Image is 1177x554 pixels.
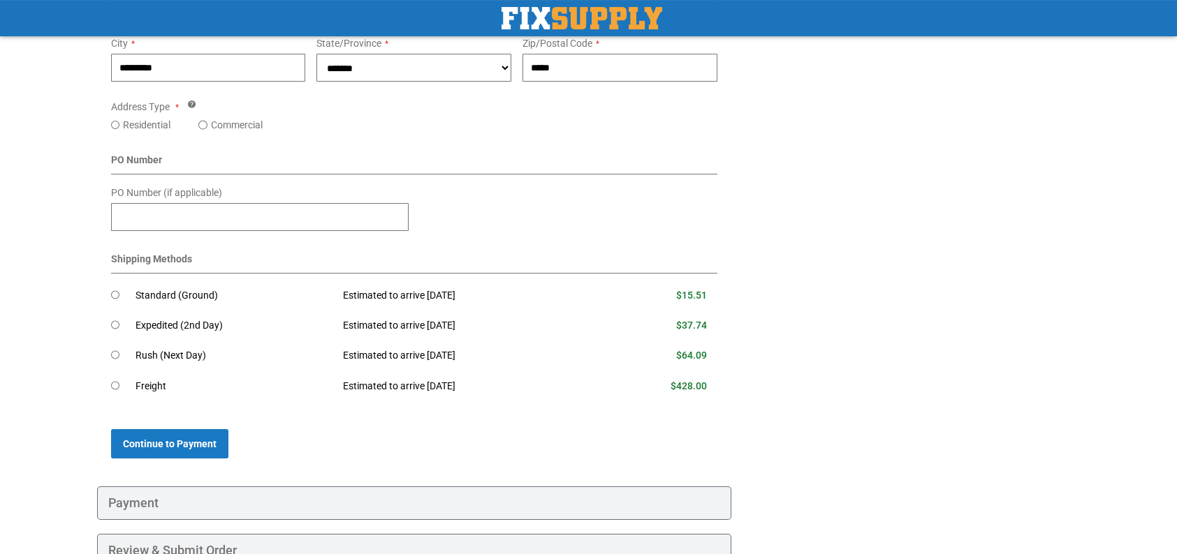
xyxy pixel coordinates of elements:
[111,101,170,112] span: Address Type
[136,280,333,310] td: Standard (Ground)
[332,280,602,310] td: Estimated to arrive [DATE]
[111,187,222,198] span: PO Number (if applicable)
[676,350,707,361] span: $64.09
[111,429,228,458] button: Continue to Payment
[332,371,602,401] td: Estimated to arrive [DATE]
[111,252,718,274] div: Shipping Methods
[502,7,662,29] img: Fix Industrial Supply
[522,38,592,49] span: Zip/Postal Code
[123,118,170,132] label: Residential
[136,371,333,401] td: Freight
[671,380,707,391] span: $428.00
[123,438,217,449] span: Continue to Payment
[136,340,333,370] td: Rush (Next Day)
[97,486,732,520] div: Payment
[676,320,707,331] span: $37.74
[111,38,128,49] span: City
[332,310,602,340] td: Estimated to arrive [DATE]
[211,118,263,132] label: Commercial
[136,310,333,340] td: Expedited (2nd Day)
[111,153,718,174] div: PO Number
[332,340,602,370] td: Estimated to arrive [DATE]
[502,7,662,29] a: store logo
[676,290,707,301] span: $15.51
[316,38,381,49] span: State/Province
